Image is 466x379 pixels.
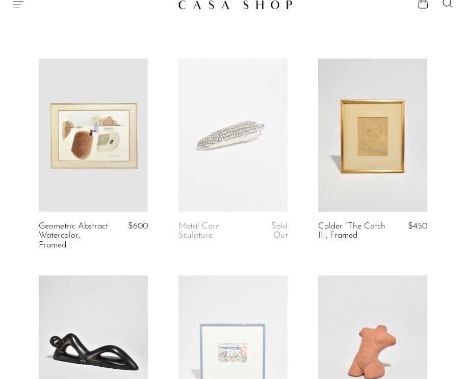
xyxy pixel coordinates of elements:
[408,222,427,231] span: $450
[128,222,148,231] span: $600
[39,222,109,250] a: Geometric Abstract Watercolor, Framed
[318,222,389,241] a: Calder "The Catch II", Framed
[178,222,249,241] a: Metal Corn Sculpture
[271,222,288,240] span: Sold Out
